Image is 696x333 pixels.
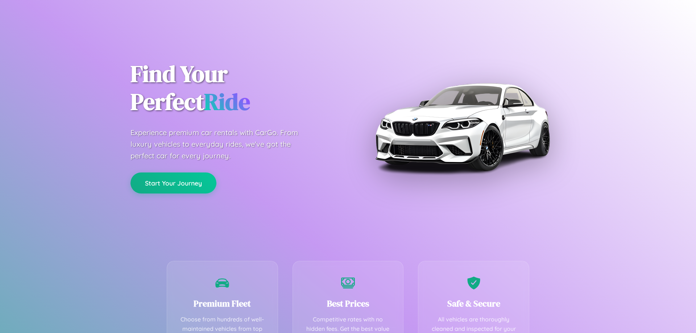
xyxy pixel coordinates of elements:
[429,297,518,309] h3: Safe & Secure
[204,86,250,117] span: Ride
[372,36,553,217] img: Premium BMW car rental vehicle
[130,127,312,162] p: Experience premium car rentals with CarGo. From luxury vehicles to everyday rides, we've got the ...
[304,297,393,309] h3: Best Prices
[178,297,267,309] h3: Premium Fleet
[130,172,216,193] button: Start Your Journey
[130,60,337,116] h1: Find Your Perfect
